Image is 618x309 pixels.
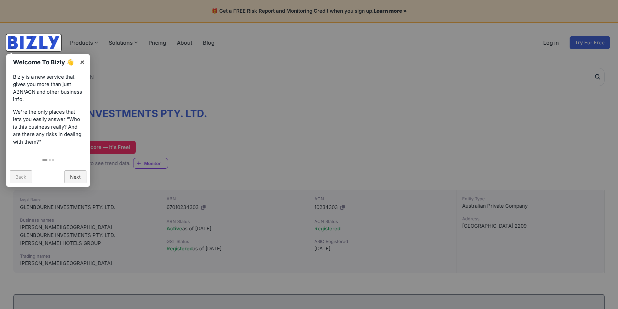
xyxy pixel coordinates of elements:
[13,73,83,103] p: Bizly is a new service that gives you more than just ABN/ACN and other business info.
[13,108,83,146] p: We're the only places that lets you easily answer “Who is this business really? And are there any...
[75,54,90,69] a: ×
[64,170,86,183] a: Next
[13,58,76,67] h1: Welcome To Bizly 👋
[10,170,32,183] a: Back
